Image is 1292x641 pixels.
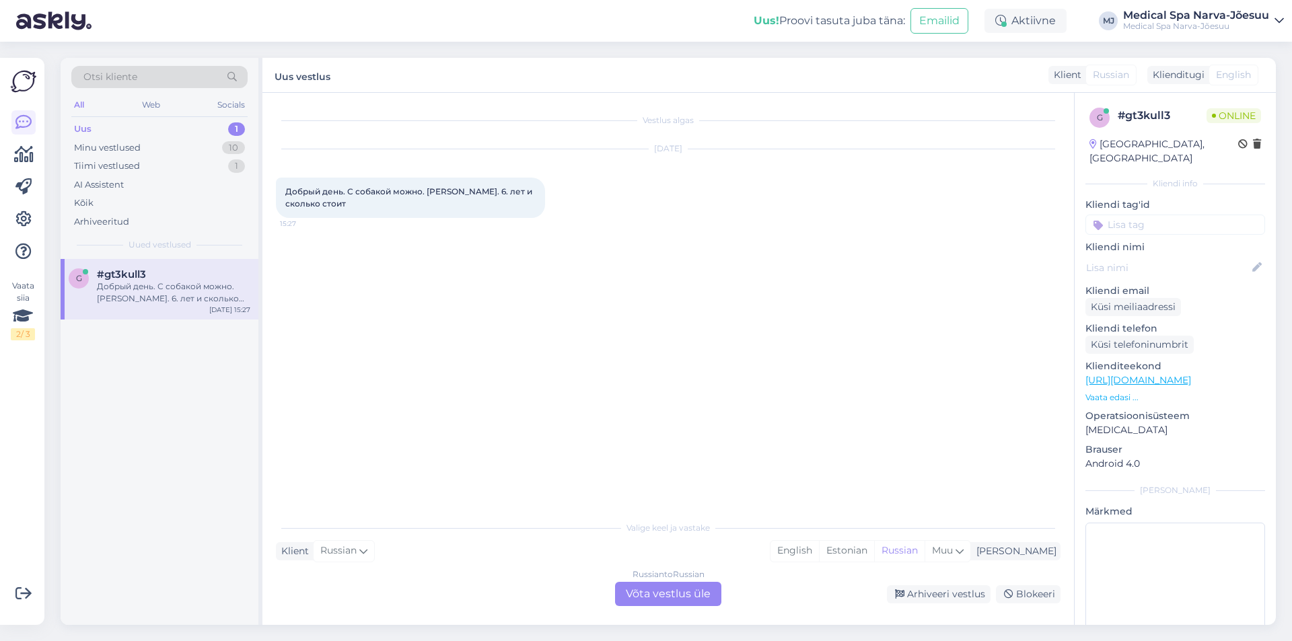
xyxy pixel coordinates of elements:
[11,328,35,340] div: 2 / 3
[1123,10,1284,32] a: Medical Spa Narva-JõesuuMedical Spa Narva-Jõesuu
[76,273,82,283] span: g
[633,568,705,580] div: Russian to Russian
[280,219,330,229] span: 15:27
[984,9,1067,33] div: Aktiivne
[1085,178,1265,190] div: Kliendi info
[74,159,140,173] div: Tiimi vestlused
[276,143,1061,155] div: [DATE]
[754,14,779,27] b: Uus!
[996,585,1061,603] div: Blokeeri
[97,280,250,305] div: Добрый день. С собакой можно. [PERSON_NAME]. 6. лет и сколько стоит
[209,305,250,315] div: [DATE] 15:27
[1085,443,1265,457] p: Brauser
[754,13,905,29] div: Proovi tasuta juba täna:
[74,196,94,210] div: Kõik
[1085,457,1265,471] p: Android 4.0
[1085,484,1265,496] div: [PERSON_NAME]
[1085,359,1265,373] p: Klienditeekond
[819,541,874,561] div: Estonian
[1085,215,1265,235] input: Lisa tag
[1085,423,1265,437] p: [MEDICAL_DATA]
[1085,374,1191,386] a: [URL][DOMAIN_NAME]
[74,178,124,192] div: AI Assistent
[11,280,35,340] div: Vaata siia
[770,541,819,561] div: English
[74,215,129,229] div: Arhiveeritud
[1085,409,1265,423] p: Operatsioonisüsteem
[228,159,245,173] div: 1
[83,70,137,84] span: Otsi kliente
[1085,240,1265,254] p: Kliendi nimi
[1085,198,1265,212] p: Kliendi tag'id
[215,96,248,114] div: Socials
[285,186,534,209] span: Добрый день. С собакой можно. [PERSON_NAME]. 6. лет и сколько стоит
[1099,11,1118,30] div: MJ
[1216,68,1251,82] span: English
[1123,21,1269,32] div: Medical Spa Narva-Jõesuu
[1118,108,1207,124] div: # gt3kull3
[887,585,991,603] div: Arhiveeri vestlus
[320,543,357,558] span: Russian
[275,66,330,84] label: Uus vestlus
[1123,10,1269,21] div: Medical Spa Narva-Jõesuu
[129,239,191,251] span: Uued vestlused
[1048,68,1081,82] div: Klient
[1147,68,1205,82] div: Klienditugi
[1085,322,1265,336] p: Kliendi telefon
[1089,137,1238,165] div: [GEOGRAPHIC_DATA], [GEOGRAPHIC_DATA]
[222,141,245,155] div: 10
[71,96,87,114] div: All
[1207,108,1261,123] span: Online
[1085,336,1194,354] div: Küsi telefoninumbrit
[1085,284,1265,298] p: Kliendi email
[932,544,953,556] span: Muu
[139,96,163,114] div: Web
[1097,112,1103,122] span: g
[276,114,1061,126] div: Vestlus algas
[1085,391,1265,404] p: Vaata edasi ...
[74,122,92,136] div: Uus
[615,582,721,606] div: Võta vestlus üle
[276,522,1061,534] div: Valige keel ja vastake
[1085,298,1181,316] div: Küsi meiliaadressi
[11,69,36,94] img: Askly Logo
[910,8,968,34] button: Emailid
[1093,68,1129,82] span: Russian
[276,544,309,558] div: Klient
[971,544,1056,558] div: [PERSON_NAME]
[74,141,141,155] div: Minu vestlused
[1085,504,1265,519] p: Märkmed
[874,541,925,561] div: Russian
[97,268,146,280] span: #gt3kull3
[228,122,245,136] div: 1
[1086,260,1250,275] input: Lisa nimi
